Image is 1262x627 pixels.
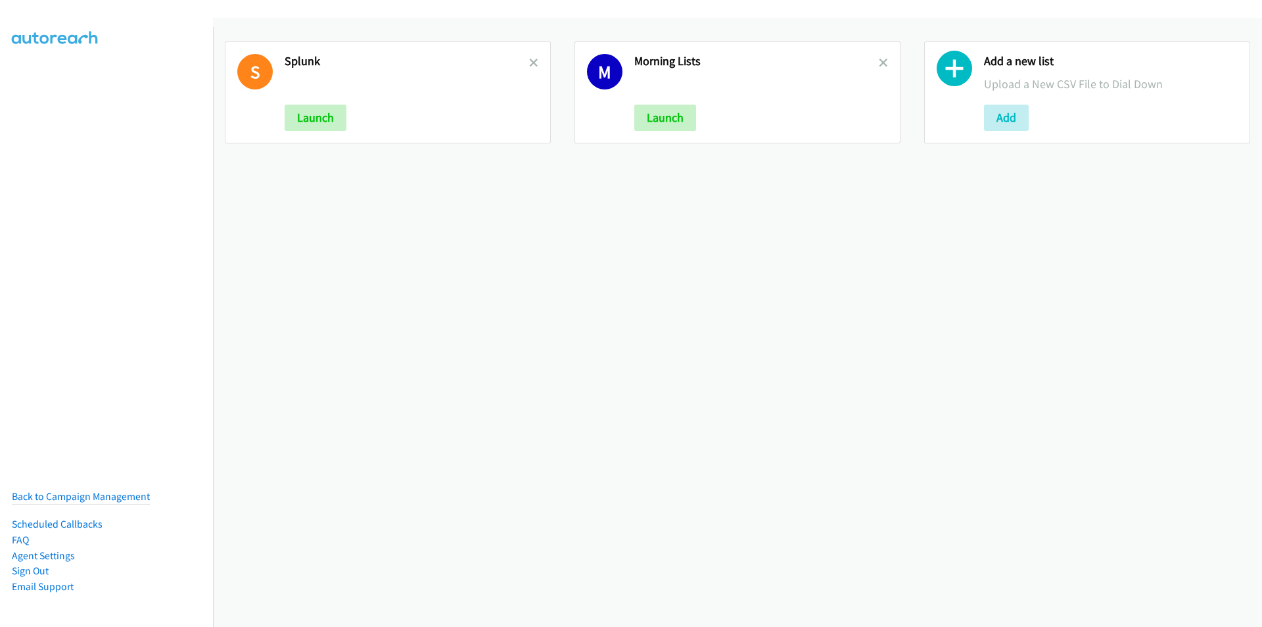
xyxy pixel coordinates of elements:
h1: S [237,54,273,89]
h1: M [587,54,622,89]
a: Email Support [12,580,74,593]
a: Scheduled Callbacks [12,518,103,530]
h2: Splunk [285,54,529,69]
a: Agent Settings [12,549,75,562]
p: Upload a New CSV File to Dial Down [984,75,1238,93]
a: Back to Campaign Management [12,490,150,503]
h2: Morning Lists [634,54,879,69]
a: FAQ [12,534,29,546]
button: Launch [285,105,346,131]
a: Sign Out [12,564,49,577]
h2: Add a new list [984,54,1238,69]
button: Launch [634,105,696,131]
button: Add [984,105,1029,131]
